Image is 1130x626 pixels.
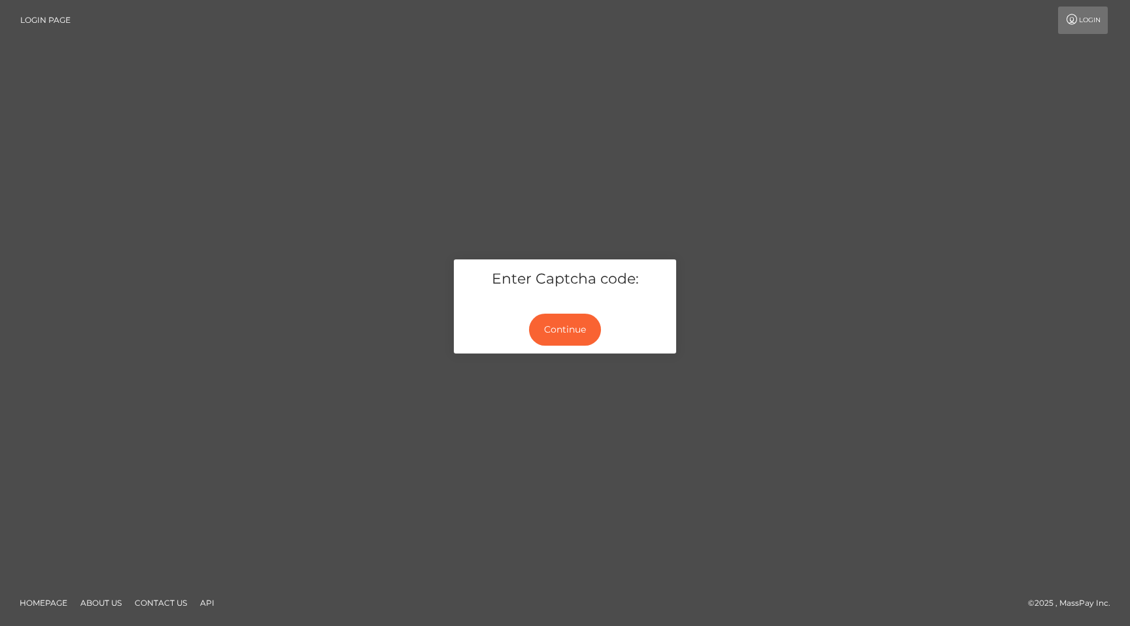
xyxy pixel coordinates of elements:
a: Login Page [20,7,71,34]
button: Continue [529,314,601,346]
a: About Us [75,593,127,613]
a: Contact Us [129,593,192,613]
a: Homepage [14,593,73,613]
a: Login [1058,7,1108,34]
h5: Enter Captcha code: [464,269,666,289]
a: API [195,593,220,613]
div: © 2025 , MassPay Inc. [1028,596,1120,610]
